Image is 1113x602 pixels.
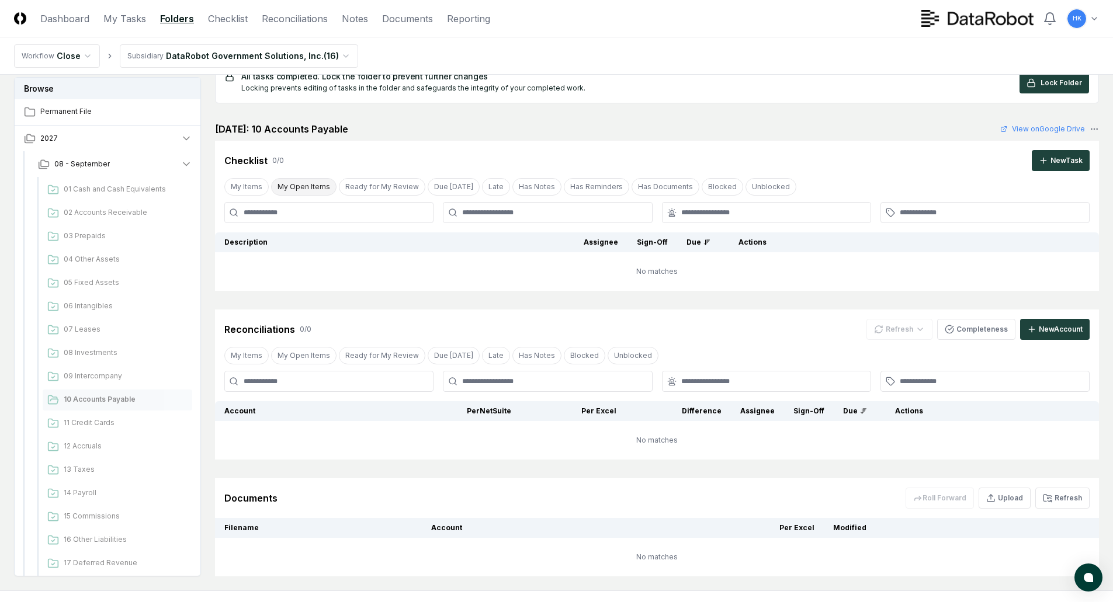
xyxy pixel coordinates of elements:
button: NewAccount [1020,319,1090,340]
a: 09 Intercompany [43,366,192,387]
a: Checklist [208,12,248,26]
div: Account [224,406,406,416]
a: 04 Other Assets [43,249,192,270]
button: 2027 [15,126,202,151]
button: My Items [224,347,269,364]
nav: breadcrumb [14,44,358,68]
div: Subsidiary [127,51,164,61]
button: Has Documents [632,178,699,196]
a: Documents [382,12,433,26]
div: Reconciliations [224,322,295,336]
button: NewTask [1032,150,1090,171]
button: Blocked [564,347,605,364]
div: Actions [729,237,1090,248]
span: 06 Intangibles [64,301,188,311]
button: Refresh [1035,488,1090,509]
a: 02 Accounts Receivable [43,203,192,224]
a: My Tasks [103,12,146,26]
span: 07 Leases [64,324,188,335]
a: 16 Other Liabilities [43,530,192,551]
a: 15 Commissions [43,506,192,527]
button: Due Today [428,178,480,196]
span: 08 Investments [64,347,188,358]
th: Per NetSuite [415,401,521,421]
span: 12 Accruals [64,441,188,451]
th: Difference [626,401,731,421]
span: 09 Intercompany [64,371,188,381]
div: 0 / 0 [300,324,311,335]
a: Folders [160,12,194,26]
img: DataRobot logo [921,10,1034,27]
button: My Items [224,178,269,196]
th: Per Excel [521,401,626,421]
a: Permanent File [15,99,202,125]
th: Modified [824,518,1026,538]
button: Ready for My Review [339,347,425,364]
button: 08 - September [29,151,202,177]
a: 05 Fixed Assets [43,273,192,294]
a: 03 Prepaids [43,226,192,247]
span: 08 - September [54,159,110,169]
th: Sign-Off [627,232,677,252]
img: Logo [14,12,26,25]
span: 05 Fixed Assets [64,277,188,288]
a: Reconciliations [262,12,328,26]
th: Filename [215,518,422,538]
a: Reporting [447,12,490,26]
h2: [DATE]: 10 Accounts Payable [215,122,348,136]
div: Workflow [22,51,54,61]
button: atlas-launcher [1074,563,1102,591]
button: Upload [979,488,1031,509]
a: 07 Leases [43,319,192,340]
th: Per Excel [615,518,824,538]
span: 17 Deferred Revenue [64,558,188,568]
td: No matches [215,538,1099,576]
th: Assignee [731,401,784,421]
button: Unblocked [746,178,796,196]
span: 14 Payroll [64,488,188,498]
button: HK [1066,8,1087,29]
td: No matches [215,421,1099,460]
button: Late [482,178,510,196]
button: My Open Items [271,347,337,364]
span: 11 Credit Cards [64,417,188,428]
span: 16 Other Liabilities [64,534,188,545]
span: 01 Cash and Cash Equivalents [64,184,188,194]
div: New Task [1050,155,1083,166]
button: My Open Items [271,178,337,196]
th: Description [215,232,574,252]
a: 17 Deferred Revenue [43,553,192,574]
h3: Browse [15,78,200,99]
a: 01 Cash and Cash Equivalents [43,179,192,200]
div: Due [843,406,867,416]
div: Checklist [224,154,268,168]
button: Ready for My Review [339,178,425,196]
a: 14 Payroll [43,483,192,504]
button: Has Notes [512,178,561,196]
span: Permanent File [40,106,192,117]
button: Unblocked [608,347,658,364]
th: Sign-Off [784,401,834,421]
button: Has Reminders [564,178,629,196]
div: Documents [224,491,278,505]
a: 13 Taxes [43,460,192,481]
button: Completeness [937,319,1015,340]
a: 11 Credit Cards [43,413,192,434]
th: Assignee [574,232,627,252]
div: Due [686,237,710,248]
button: Late [482,347,510,364]
a: Notes [342,12,368,26]
button: Lock Folder [1020,72,1089,93]
button: Has Notes [512,347,561,364]
h5: All tasks completed. Lock the folder to prevent further changes [241,72,585,81]
span: 15 Commissions [64,511,188,521]
a: 06 Intangibles [43,296,192,317]
a: View onGoogle Drive [1000,124,1085,134]
a: 08 Investments [43,343,192,364]
th: Account [422,518,615,538]
span: 02 Accounts Receivable [64,207,188,218]
td: No matches [215,252,1099,291]
span: HK [1073,14,1081,23]
a: 10 Accounts Payable [43,389,192,410]
span: 04 Other Assets [64,254,188,265]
